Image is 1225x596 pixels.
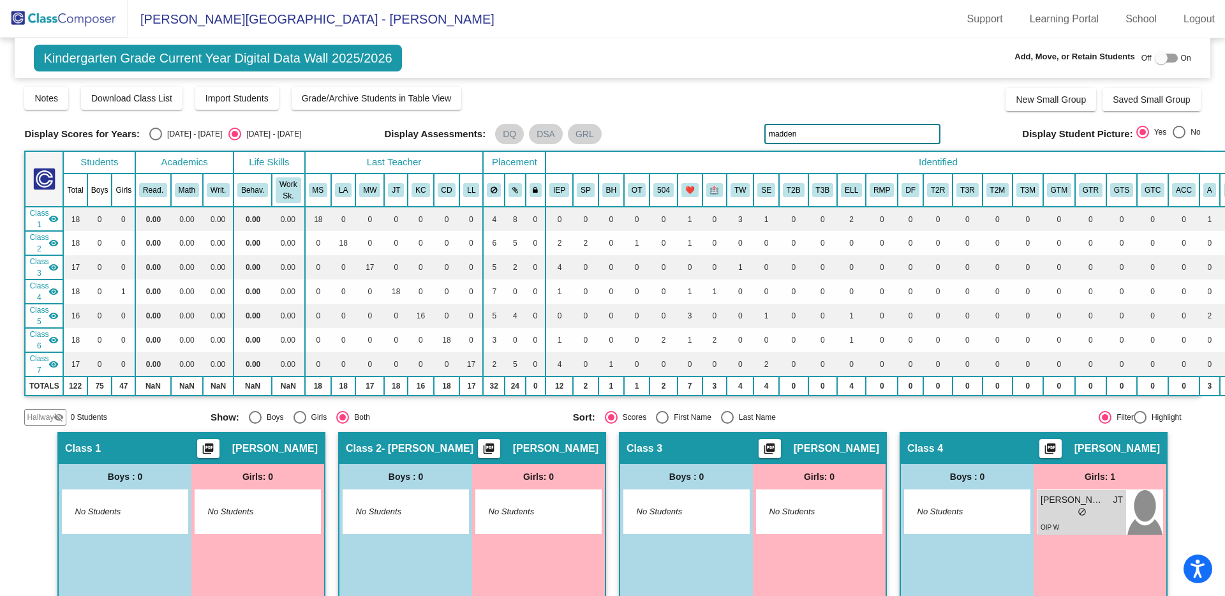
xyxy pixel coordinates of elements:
td: 0.00 [234,255,272,279]
button: Print Students Details [197,439,219,458]
th: Gifted Math [1043,174,1075,207]
th: Girls [112,174,135,207]
button: Print Students Details [1039,439,1062,458]
button: DF [902,183,919,197]
span: Grade/Archive Students in Table View [302,93,452,103]
td: 1 [624,231,650,255]
th: Accelerated [1168,174,1199,207]
td: 0 [953,207,982,231]
td: 0 [953,279,982,304]
td: 0 [1137,231,1168,255]
span: Download Class List [91,93,172,103]
td: 0 [983,207,1013,231]
td: 0 [779,207,808,231]
td: 0.00 [171,279,203,304]
td: 0 [1199,231,1220,255]
span: Class 2 [29,232,48,255]
mat-chip: DSA [529,124,563,144]
td: 0 [650,231,678,255]
th: Keep away students [483,174,505,207]
th: Twin [727,174,754,207]
td: 0 [331,279,355,304]
td: 0 [727,279,754,304]
span: New Small Group [1016,94,1086,105]
td: 0 [87,207,112,231]
button: T3R [956,183,978,197]
td: 0 [1106,279,1137,304]
button: Download Class List [81,87,182,110]
th: Tier 3 Math [1013,174,1043,207]
td: 0 [598,255,624,279]
button: KC [412,183,429,197]
td: 0 [898,231,923,255]
td: 0 [754,231,779,255]
mat-radio-group: Select an option [149,128,301,140]
th: English Language Learner [837,174,866,207]
td: 18 [305,207,332,231]
mat-icon: picture_as_pdf [200,442,216,460]
button: IEP [549,183,569,197]
td: 0 [331,207,355,231]
button: ELL [841,183,862,197]
button: GTR [1079,183,1102,197]
td: 18 [384,279,408,304]
td: 0 [505,279,526,304]
td: 2 [546,231,573,255]
td: 0 [1137,255,1168,279]
td: 3 [727,207,754,231]
td: 0 [650,207,678,231]
button: CD [438,183,456,197]
td: 0 [837,255,866,279]
button: Saved Small Group [1102,88,1200,111]
td: 0 [898,255,923,279]
button: Print Students Details [759,439,781,458]
td: 1 [1199,207,1220,231]
td: 0.00 [171,231,203,255]
td: 0 [1013,231,1043,255]
td: 0.00 [203,231,234,255]
td: 0 [305,231,332,255]
mat-icon: picture_as_pdf [762,442,777,460]
th: Social Emotional [754,174,779,207]
td: 1 [678,279,702,304]
td: 0 [1137,207,1168,231]
button: 504 [653,183,674,197]
td: 0 [87,279,112,304]
td: 0 [953,231,982,255]
th: Behavior Only IEP [598,174,624,207]
td: 0 [408,207,433,231]
button: LA [335,183,352,197]
td: 0 [624,255,650,279]
td: 0 [459,207,483,231]
button: Read. [139,183,167,197]
span: Display Scores for Years: [24,128,140,140]
td: 0 [983,255,1013,279]
button: MS [309,183,328,197]
th: Keep with teacher [526,174,546,207]
td: 0 [837,231,866,255]
td: 0.00 [203,279,234,304]
td: 4 [546,255,573,279]
th: Heart Parent [678,174,702,207]
th: Carolyn Dechant [434,174,460,207]
td: 17 [355,255,384,279]
span: Import Students [205,93,269,103]
td: 0 [898,207,923,231]
button: 🏥 [706,183,724,197]
button: Notes [24,87,68,110]
td: 0.00 [135,207,171,231]
td: 0 [1106,255,1137,279]
td: 0 [1013,279,1043,304]
button: New Small Group [1006,88,1096,111]
span: Display Student Picture: [1022,128,1132,140]
td: 0 [408,255,433,279]
div: No [1185,126,1200,138]
td: 0 [112,207,135,231]
td: 0 [1168,207,1199,231]
th: Total [63,174,87,207]
mat-icon: visibility [48,238,59,248]
td: 0.00 [234,207,272,231]
input: Search... [764,124,940,144]
td: 0.00 [135,279,171,304]
td: 18 [63,207,87,231]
